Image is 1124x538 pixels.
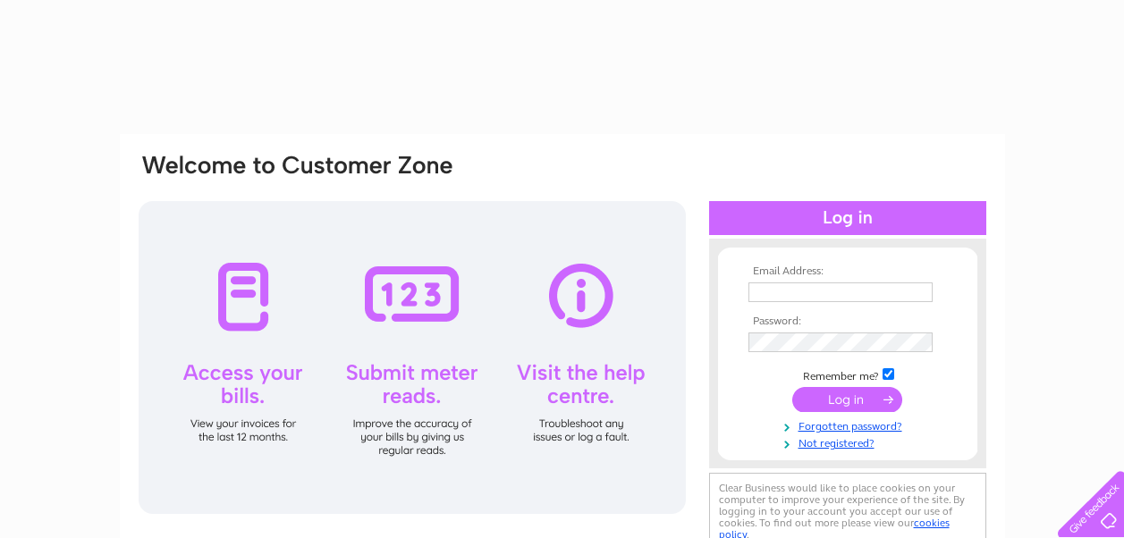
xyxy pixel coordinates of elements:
[748,433,951,450] a: Not registered?
[744,366,951,383] td: Remember me?
[744,265,951,278] th: Email Address:
[792,387,902,412] input: Submit
[744,315,951,328] th: Password:
[748,416,951,433] a: Forgotten password?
